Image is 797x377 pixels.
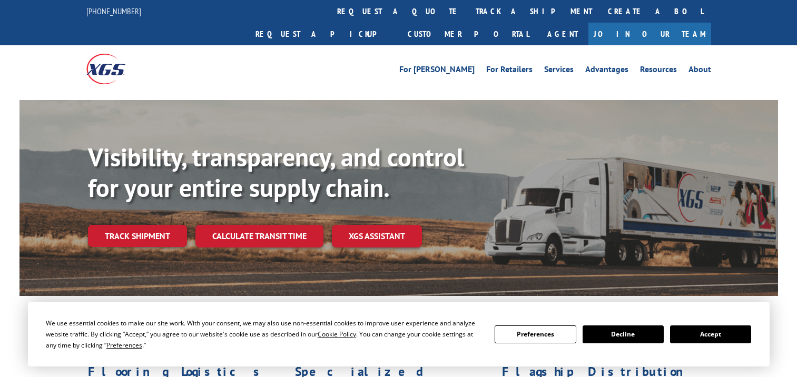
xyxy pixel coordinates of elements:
span: Preferences [106,341,142,350]
a: Calculate transit time [195,225,323,247]
a: Track shipment [88,225,187,247]
a: Resources [640,65,677,77]
a: For Retailers [486,65,533,77]
a: Customer Portal [400,23,537,45]
a: Agent [537,23,588,45]
a: [PHONE_NUMBER] [86,6,141,16]
a: Advantages [585,65,628,77]
a: XGS ASSISTANT [332,225,422,247]
button: Decline [583,325,664,343]
div: We use essential cookies to make our site work. With your consent, we may also use non-essential ... [46,318,482,351]
button: Preferences [495,325,576,343]
a: About [688,65,711,77]
b: Visibility, transparency, and control for your entire supply chain. [88,141,464,204]
a: Services [544,65,574,77]
a: For [PERSON_NAME] [399,65,475,77]
a: Request a pickup [248,23,400,45]
div: Cookie Consent Prompt [28,302,770,366]
a: Join Our Team [588,23,711,45]
button: Accept [670,325,751,343]
span: Cookie Policy [318,330,356,339]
